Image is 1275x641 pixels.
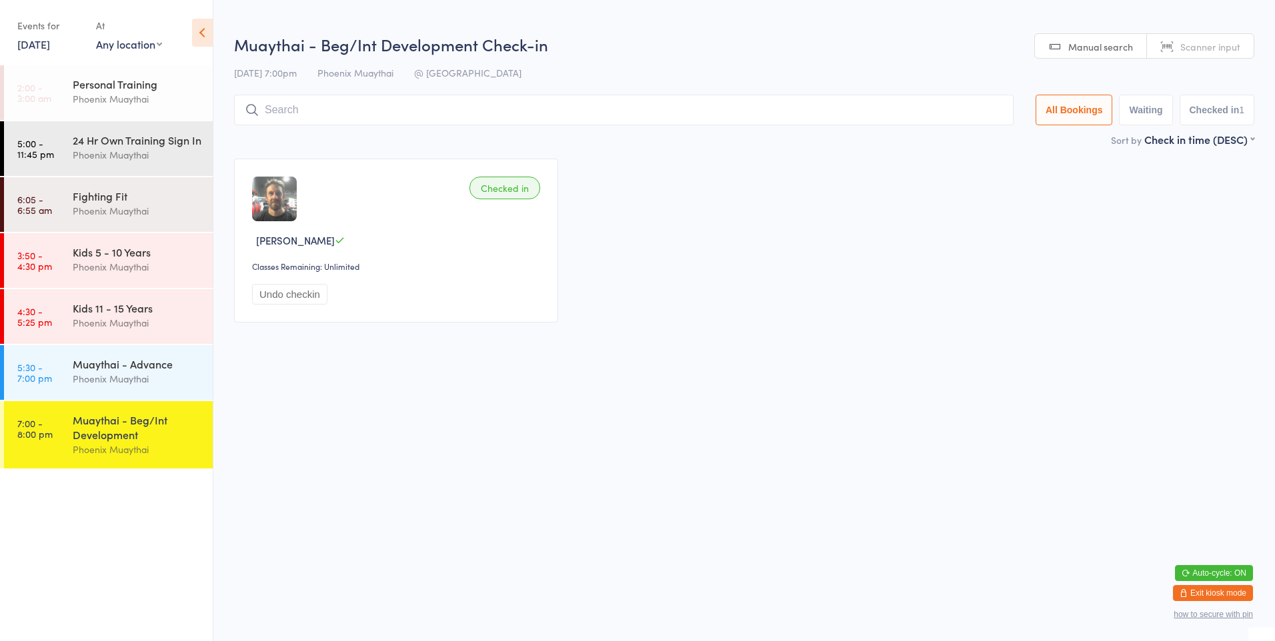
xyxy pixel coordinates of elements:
[73,245,201,259] div: Kids 5 - 10 Years
[73,412,201,442] div: Muaythai - Beg/Int Development
[73,259,201,275] div: Phoenix Muaythai
[17,138,54,159] time: 5:00 - 11:45 pm
[4,345,213,400] a: 5:30 -7:00 pmMuaythai - AdvancePhoenix Muaythai
[73,189,201,203] div: Fighting Fit
[1239,105,1244,115] div: 1
[73,147,201,163] div: Phoenix Muaythai
[73,371,201,386] div: Phoenix Muaythai
[414,66,521,79] span: @ [GEOGRAPHIC_DATA]
[96,37,162,51] div: Any location
[17,82,51,103] time: 2:00 - 3:00 am
[234,95,1014,125] input: Search
[317,66,393,79] span: Phoenix Muaythai
[1173,585,1253,601] button: Exit kiosk mode
[252,261,544,272] div: Classes Remaining: Unlimited
[1175,565,1253,581] button: Auto-cycle: ON
[17,37,50,51] a: [DATE]
[1119,95,1172,125] button: Waiting
[4,65,213,120] a: 2:00 -3:00 amPersonal TrainingPhoenix Muaythai
[17,306,52,327] time: 4:30 - 5:25 pm
[1068,40,1133,53] span: Manual search
[17,362,52,383] time: 5:30 - 7:00 pm
[4,177,213,232] a: 6:05 -6:55 amFighting FitPhoenix Muaythai
[73,133,201,147] div: 24 Hr Own Training Sign In
[1144,132,1254,147] div: Check in time (DESC)
[73,301,201,315] div: Kids 11 - 15 Years
[256,233,335,247] span: [PERSON_NAME]
[73,442,201,457] div: Phoenix Muaythai
[73,203,201,219] div: Phoenix Muaythai
[4,289,213,344] a: 4:30 -5:25 pmKids 11 - 15 YearsPhoenix Muaythai
[1180,40,1240,53] span: Scanner input
[73,77,201,91] div: Personal Training
[4,233,213,288] a: 3:50 -4:30 pmKids 5 - 10 YearsPhoenix Muaythai
[17,418,53,439] time: 7:00 - 8:00 pm
[469,177,540,199] div: Checked in
[1036,95,1113,125] button: All Bookings
[234,33,1254,55] h2: Muaythai - Beg/Int Development Check-in
[4,121,213,176] a: 5:00 -11:45 pm24 Hr Own Training Sign InPhoenix Muaythai
[17,194,52,215] time: 6:05 - 6:55 am
[4,401,213,468] a: 7:00 -8:00 pmMuaythai - Beg/Int DevelopmentPhoenix Muaythai
[252,177,297,221] img: image1754542496.png
[234,66,297,79] span: [DATE] 7:00pm
[73,356,201,371] div: Muaythai - Advance
[73,91,201,107] div: Phoenix Muaythai
[17,15,83,37] div: Events for
[17,250,52,271] time: 3:50 - 4:30 pm
[1111,133,1142,147] label: Sort by
[73,315,201,330] div: Phoenix Muaythai
[1174,610,1253,619] button: how to secure with pin
[252,284,327,305] button: Undo checkin
[96,15,162,37] div: At
[1180,95,1255,125] button: Checked in1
